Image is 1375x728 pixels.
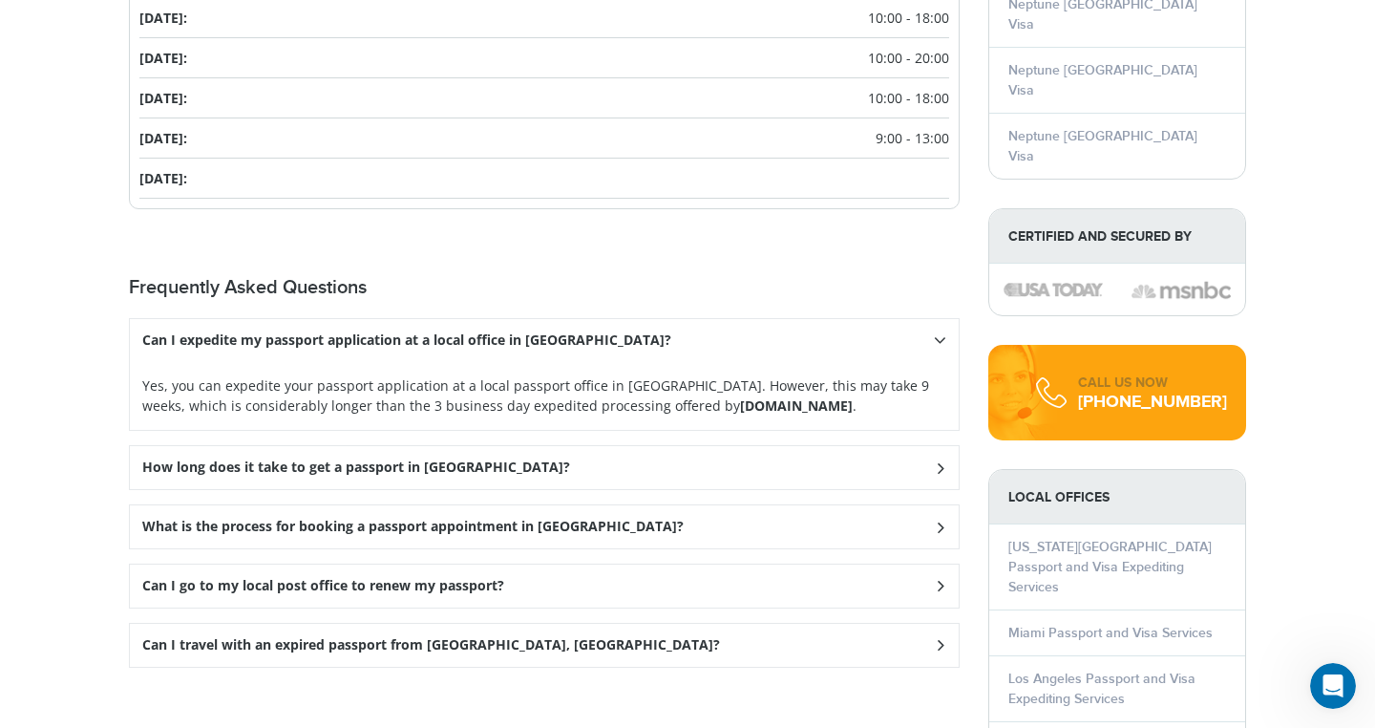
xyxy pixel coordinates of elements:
[1008,671,1195,707] a: Los Angeles Passport and Visa Expediting Services
[1004,283,1103,296] img: image description
[1008,539,1212,595] a: [US_STATE][GEOGRAPHIC_DATA] Passport and Visa Expediting Services
[1008,625,1213,641] a: Miami Passport and Visa Services
[1132,279,1231,302] img: image description
[142,637,720,653] h3: Can I travel with an expired passport from [GEOGRAPHIC_DATA], [GEOGRAPHIC_DATA]?
[139,38,949,78] li: [DATE]:
[868,8,949,28] span: 10:00 - 18:00
[989,209,1245,264] strong: Certified and Secured by
[142,519,684,535] h3: What is the process for booking a passport appointment in [GEOGRAPHIC_DATA]?
[1008,128,1197,164] a: Neptune [GEOGRAPHIC_DATA] Visa
[989,470,1245,525] strong: LOCAL OFFICES
[129,276,960,299] h2: Frequently Asked Questions
[868,48,949,68] span: 10:00 - 20:00
[142,578,504,594] h3: Can I go to my local post office to renew my passport?
[142,460,570,476] h3: How long does it take to get a passport in [GEOGRAPHIC_DATA]?
[1008,62,1197,98] a: Neptune [GEOGRAPHIC_DATA] Visa
[1310,663,1356,709] iframe: Intercom live chat
[740,396,853,415] strong: [DOMAIN_NAME]
[1078,393,1227,412] div: [PHONE_NUMBER]
[142,332,671,349] h3: Can I expedite my passport application at a local office in [GEOGRAPHIC_DATA]?
[1078,374,1227,393] div: CALL US NOW
[139,118,949,159] li: [DATE]:
[876,128,949,148] span: 9:00 - 13:00
[142,375,946,416] p: Yes, you can expedite your passport application at a local passport office in [GEOGRAPHIC_DATA]. ...
[139,78,949,118] li: [DATE]:
[868,88,949,108] span: 10:00 - 18:00
[139,159,949,199] li: [DATE]:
